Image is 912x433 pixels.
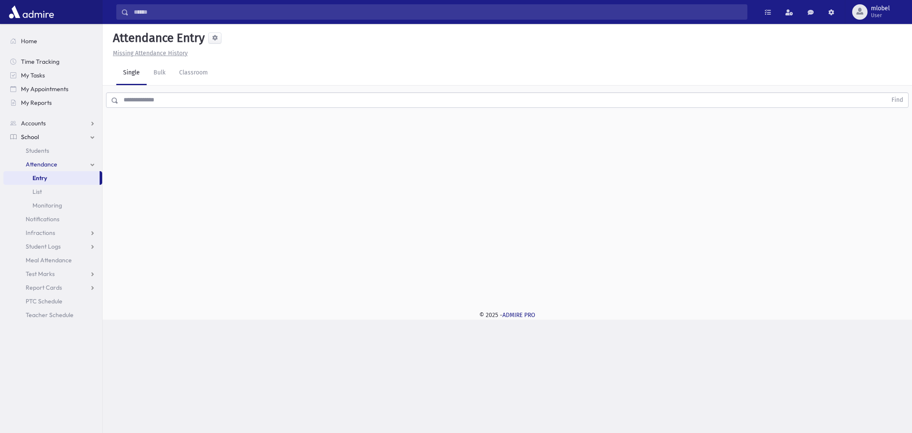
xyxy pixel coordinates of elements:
[109,31,205,45] h5: Attendance Entry
[7,3,56,21] img: AdmirePro
[3,116,102,130] a: Accounts
[3,226,102,240] a: Infractions
[21,119,46,127] span: Accounts
[3,157,102,171] a: Attendance
[26,256,72,264] span: Meal Attendance
[147,61,172,85] a: Bulk
[26,243,61,250] span: Student Logs
[21,58,59,65] span: Time Tracking
[26,311,74,319] span: Teacher Schedule
[3,96,102,110] a: My Reports
[3,171,100,185] a: Entry
[3,253,102,267] a: Meal Attendance
[21,71,45,79] span: My Tasks
[26,297,62,305] span: PTC Schedule
[502,311,535,319] a: ADMIRE PRO
[21,99,52,107] span: My Reports
[3,144,102,157] a: Students
[26,147,49,154] span: Students
[3,199,102,212] a: Monitoring
[3,82,102,96] a: My Appointments
[26,160,57,168] span: Attendance
[3,212,102,226] a: Notifications
[871,12,890,19] span: User
[3,130,102,144] a: School
[871,5,890,12] span: mlobel
[3,294,102,308] a: PTC Schedule
[116,311,898,320] div: © 2025 -
[21,85,68,93] span: My Appointments
[3,34,102,48] a: Home
[3,267,102,281] a: Test Marks
[26,284,62,291] span: Report Cards
[32,202,62,209] span: Monitoring
[109,50,188,57] a: Missing Attendance History
[32,174,47,182] span: Entry
[21,133,39,141] span: School
[3,185,102,199] a: List
[3,55,102,68] a: Time Tracking
[886,93,908,107] button: Find
[3,281,102,294] a: Report Cards
[129,4,747,20] input: Search
[3,308,102,322] a: Teacher Schedule
[26,229,55,237] span: Infractions
[32,188,42,196] span: List
[3,240,102,253] a: Student Logs
[172,61,215,85] a: Classroom
[21,37,37,45] span: Home
[26,215,59,223] span: Notifications
[3,68,102,82] a: My Tasks
[116,61,147,85] a: Single
[26,270,55,278] span: Test Marks
[113,50,188,57] u: Missing Attendance History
